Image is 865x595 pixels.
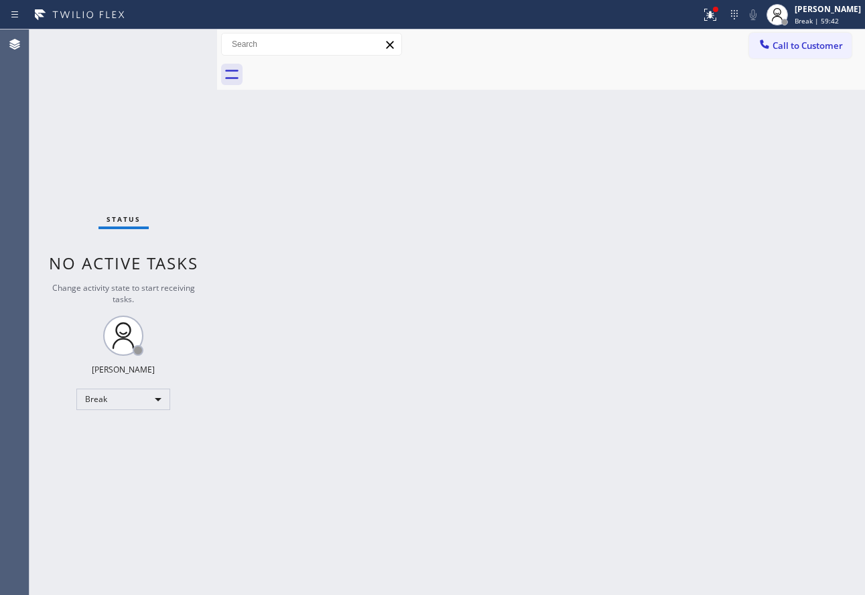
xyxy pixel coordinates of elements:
[49,252,198,274] span: No active tasks
[795,3,861,15] div: [PERSON_NAME]
[107,214,141,224] span: Status
[52,282,195,305] span: Change activity state to start receiving tasks.
[773,40,843,52] span: Call to Customer
[92,364,155,375] div: [PERSON_NAME]
[744,5,762,24] button: Mute
[76,389,170,410] div: Break
[749,33,852,58] button: Call to Customer
[222,34,401,55] input: Search
[795,16,839,25] span: Break | 59:42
